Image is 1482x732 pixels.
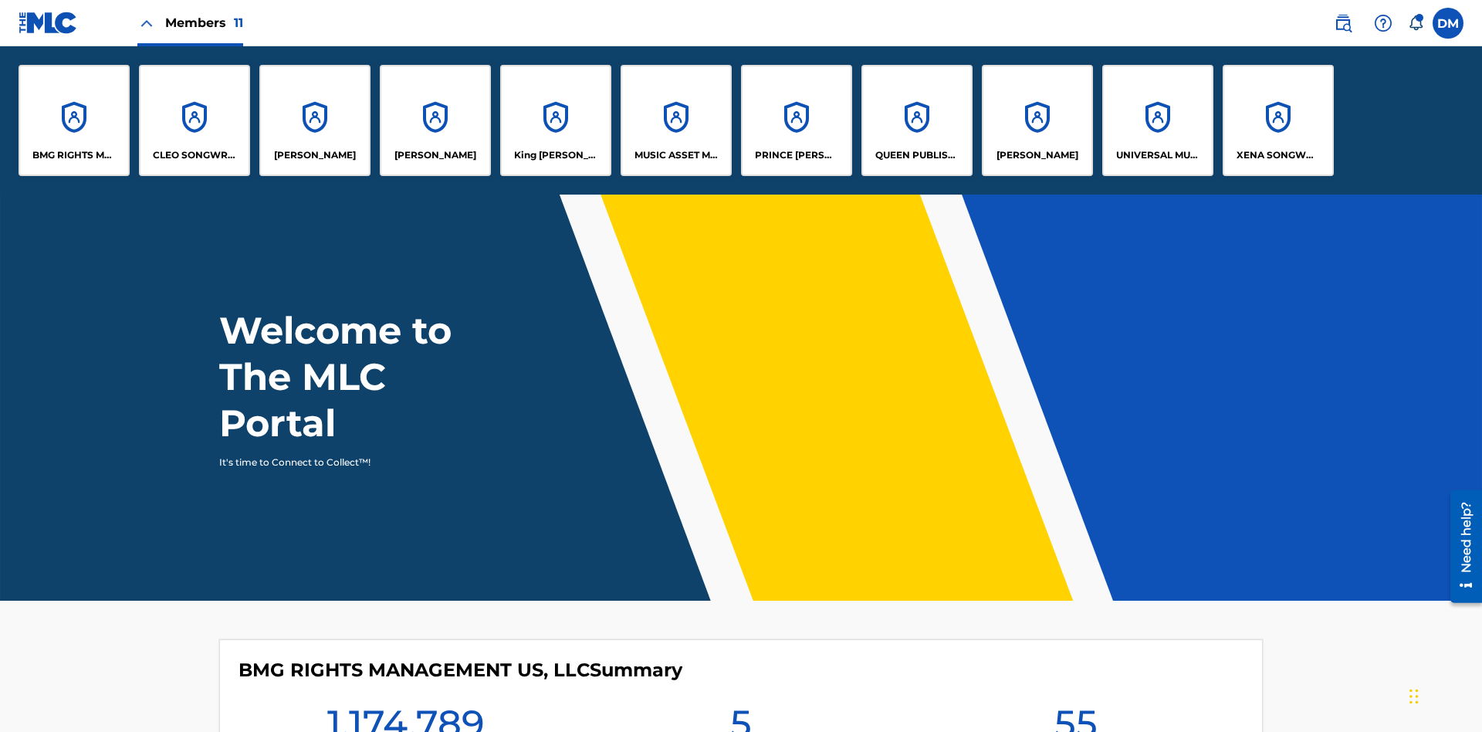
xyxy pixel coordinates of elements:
a: AccountsMUSIC ASSET MANAGEMENT (MAM) [621,65,732,176]
a: AccountsBMG RIGHTS MANAGEMENT US, LLC [19,65,130,176]
p: PRINCE MCTESTERSON [755,148,839,162]
p: CLEO SONGWRITER [153,148,237,162]
p: XENA SONGWRITER [1237,148,1321,162]
div: Notifications [1408,15,1423,31]
h1: Welcome to The MLC Portal [219,307,508,446]
p: ELVIS COSTELLO [274,148,356,162]
p: King McTesterson [514,148,598,162]
a: Accounts[PERSON_NAME] [259,65,370,176]
a: AccountsQUEEN PUBLISHA [861,65,973,176]
span: 11 [234,15,243,30]
p: RONALD MCTESTERSON [996,148,1078,162]
p: UNIVERSAL MUSIC PUB GROUP [1116,148,1200,162]
a: Accounts[PERSON_NAME] [380,65,491,176]
a: Public Search [1328,8,1358,39]
p: EYAMA MCSINGER [394,148,476,162]
div: Drag [1409,673,1419,720]
img: MLC Logo [19,12,78,34]
a: AccountsKing [PERSON_NAME] [500,65,611,176]
a: AccountsXENA SONGWRITER [1223,65,1334,176]
a: Accounts[PERSON_NAME] [982,65,1093,176]
a: AccountsUNIVERSAL MUSIC PUB GROUP [1102,65,1213,176]
div: User Menu [1433,8,1463,39]
iframe: Chat Widget [1405,658,1482,732]
img: help [1374,14,1392,32]
p: BMG RIGHTS MANAGEMENT US, LLC [32,148,117,162]
a: AccountsPRINCE [PERSON_NAME] [741,65,852,176]
h4: BMG RIGHTS MANAGEMENT US, LLC [239,659,682,682]
span: Members [165,14,243,32]
p: QUEEN PUBLISHA [875,148,959,162]
div: Help [1368,8,1399,39]
a: AccountsCLEO SONGWRITER [139,65,250,176]
iframe: Resource Center [1439,484,1482,611]
p: It's time to Connect to Collect™! [219,456,487,469]
img: search [1334,14,1352,32]
img: Close [137,14,156,32]
p: MUSIC ASSET MANAGEMENT (MAM) [634,148,719,162]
